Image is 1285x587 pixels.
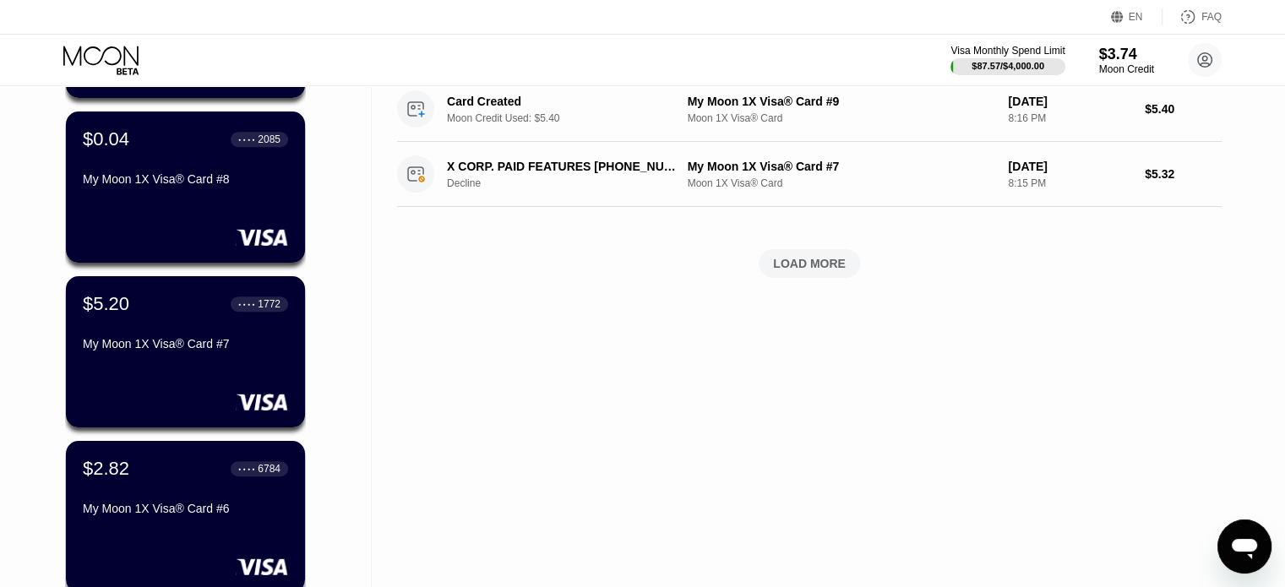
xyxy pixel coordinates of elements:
[66,111,305,263] div: $0.04● ● ● ●2085My Moon 1X Visa® Card #8
[1217,519,1271,573] iframe: Button to launch messaging window
[258,133,280,145] div: 2085
[950,45,1064,57] div: Visa Monthly Spend Limit
[238,137,255,142] div: ● ● ● ●
[397,77,1222,142] div: Card CreatedMoon Credit Used: $5.40My Moon 1X Visa® Card #9Moon 1X Visa® Card[DATE]8:16 PM$5.40
[447,160,678,173] div: X CORP. PAID FEATURES [PHONE_NUMBER] US
[1008,160,1131,173] div: [DATE]
[1008,95,1131,108] div: [DATE]
[397,249,1222,278] div: LOAD MORE
[447,95,678,108] div: Card Created
[447,177,696,189] div: Decline
[447,112,696,124] div: Moon Credit Used: $5.40
[1099,46,1154,75] div: $3.74Moon Credit
[397,142,1222,207] div: X CORP. PAID FEATURES [PHONE_NUMBER] USDeclineMy Moon 1X Visa® Card #7Moon 1X Visa® Card[DATE]8:1...
[1008,112,1131,124] div: 8:16 PM
[1099,63,1154,75] div: Moon Credit
[258,463,280,475] div: 6784
[1162,8,1222,25] div: FAQ
[83,458,129,480] div: $2.82
[1201,11,1222,23] div: FAQ
[238,466,255,471] div: ● ● ● ●
[83,172,288,186] div: My Moon 1X Visa® Card #8
[83,128,129,150] div: $0.04
[950,45,1064,75] div: Visa Monthly Spend Limit$87.57/$4,000.00
[1145,102,1222,116] div: $5.40
[83,337,288,351] div: My Moon 1X Visa® Card #7
[688,160,995,173] div: My Moon 1X Visa® Card #7
[1129,11,1143,23] div: EN
[238,302,255,307] div: ● ● ● ●
[688,95,995,108] div: My Moon 1X Visa® Card #9
[688,112,995,124] div: Moon 1X Visa® Card
[688,177,995,189] div: Moon 1X Visa® Card
[972,61,1044,71] div: $87.57 / $4,000.00
[83,502,288,515] div: My Moon 1X Visa® Card #6
[1008,177,1131,189] div: 8:15 PM
[83,293,129,315] div: $5.20
[66,276,305,427] div: $5.20● ● ● ●1772My Moon 1X Visa® Card #7
[1099,46,1154,63] div: $3.74
[773,256,846,271] div: LOAD MORE
[1111,8,1162,25] div: EN
[258,298,280,310] div: 1772
[1145,167,1222,181] div: $5.32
